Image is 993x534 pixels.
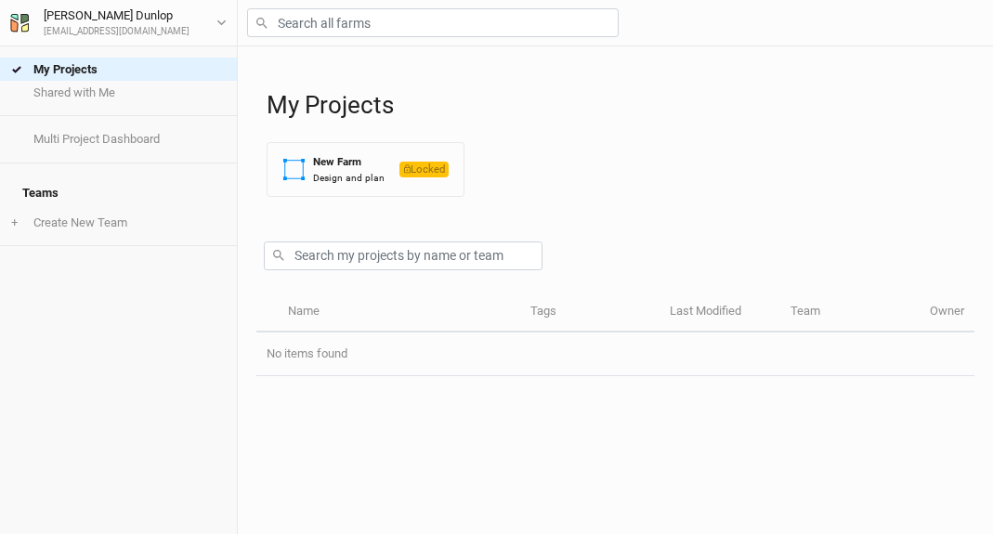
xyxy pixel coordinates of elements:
span: + [11,215,18,230]
th: Last Modified [660,293,780,332]
th: Team [780,293,920,332]
button: New FarmDesign and planLocked [267,142,464,197]
td: No items found [256,332,974,376]
div: [PERSON_NAME] Dunlop [44,7,189,25]
th: Owner [920,293,974,332]
th: Tags [520,293,660,332]
input: Search all farms [247,8,619,37]
input: Search my projects by name or team [264,241,542,270]
div: [EMAIL_ADDRESS][DOMAIN_NAME] [44,25,189,39]
button: [PERSON_NAME] Dunlop[EMAIL_ADDRESS][DOMAIN_NAME] [9,6,228,39]
th: Name [277,293,519,332]
div: New Farm [313,154,385,170]
h1: My Projects [267,91,974,120]
span: Locked [399,162,449,177]
h4: Teams [11,175,226,212]
div: Design and plan [313,171,385,185]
